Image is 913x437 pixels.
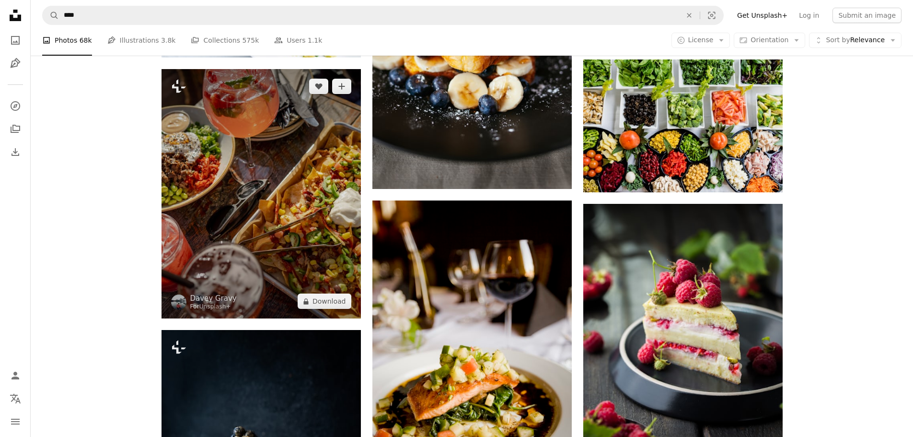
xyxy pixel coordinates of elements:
[6,6,25,27] a: Home — Unsplash
[6,119,25,139] a: Collections
[6,54,25,73] a: Illustrations
[583,324,783,333] a: raspberry cake
[6,412,25,431] button: Menu
[162,69,361,319] img: a table topped with plates of food and drinks
[190,303,237,311] div: For
[700,6,723,24] button: Visual search
[826,36,850,44] span: Sort by
[6,31,25,50] a: Photos
[171,295,186,310] img: Go to Davey Gravy's profile
[671,33,730,48] button: License
[309,79,328,94] button: Like
[107,25,176,56] a: Illustrations 3.8k
[6,389,25,408] button: Language
[679,6,700,24] button: Clear
[6,366,25,385] a: Log in / Sign up
[332,79,351,94] button: Add to Collection
[583,121,783,130] a: macro shot of vegetable lot
[274,25,322,56] a: Users 1.1k
[43,6,59,24] button: Search Unsplash
[191,25,259,56] a: Collections 575k
[731,8,793,23] a: Get Unsplash+
[372,56,572,64] a: toast bread with blueberry on black plate
[242,35,259,46] span: 575k
[42,6,724,25] form: Find visuals sitewide
[826,35,885,45] span: Relevance
[734,33,805,48] button: Orientation
[372,346,572,354] a: cooked food
[199,303,231,310] a: Unsplash+
[298,294,351,309] button: Download
[793,8,825,23] a: Log in
[6,96,25,116] a: Explore
[190,294,237,303] a: Davey Gravy
[809,33,901,48] button: Sort byRelevance
[162,189,361,198] a: a table topped with plates of food and drinks
[308,35,322,46] span: 1.1k
[583,59,783,192] img: macro shot of vegetable lot
[832,8,901,23] button: Submit an image
[688,36,714,44] span: License
[751,36,788,44] span: Orientation
[161,35,175,46] span: 3.8k
[6,142,25,162] a: Download History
